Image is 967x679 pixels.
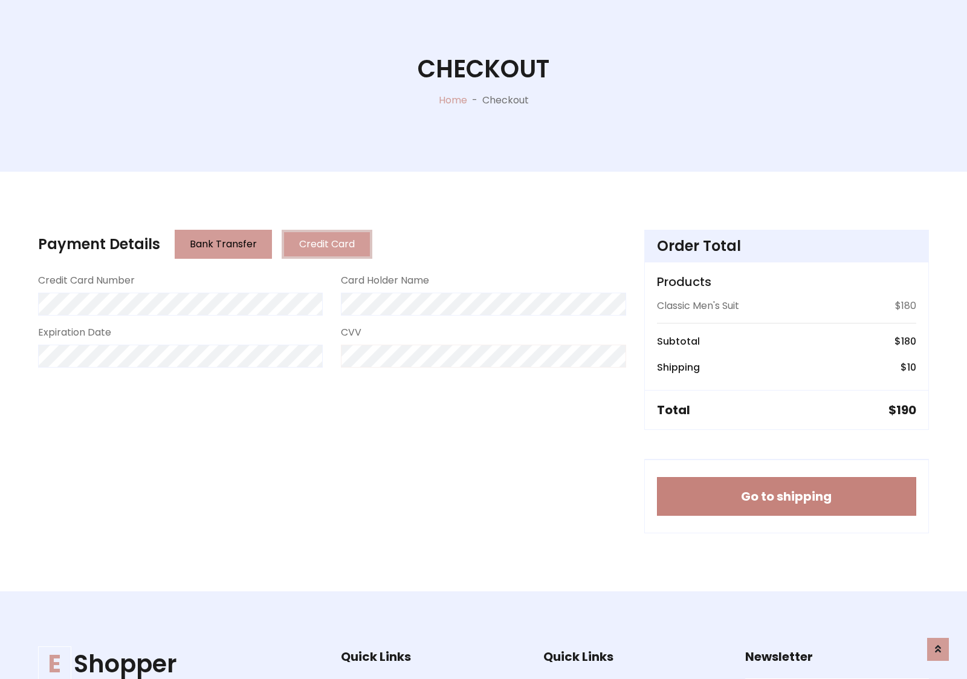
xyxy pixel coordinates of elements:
[38,236,160,253] h4: Payment Details
[657,299,739,313] p: Classic Men's Suit
[175,230,272,259] button: Bank Transfer
[38,325,111,340] label: Expiration Date
[657,403,690,417] h5: Total
[901,362,916,373] h6: $
[341,325,361,340] label: CVV
[341,649,525,664] h5: Quick Links
[657,238,916,255] h4: Order Total
[657,275,916,289] h5: Products
[657,336,700,347] h6: Subtotal
[38,273,135,288] label: Credit Card Number
[888,403,916,417] h5: $
[38,649,303,678] h1: Shopper
[895,299,916,313] p: $180
[657,477,916,516] button: Go to shipping
[341,273,429,288] label: Card Holder Name
[439,93,467,107] a: Home
[418,54,549,83] h1: Checkout
[467,93,482,108] p: -
[745,649,929,664] h5: Newsletter
[894,336,916,347] h6: $
[38,649,303,678] a: EShopper
[907,360,916,374] span: 10
[482,93,529,108] p: Checkout
[657,362,700,373] h6: Shipping
[282,230,372,259] button: Credit Card
[901,334,916,348] span: 180
[543,649,727,664] h5: Quick Links
[896,401,916,418] span: 190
